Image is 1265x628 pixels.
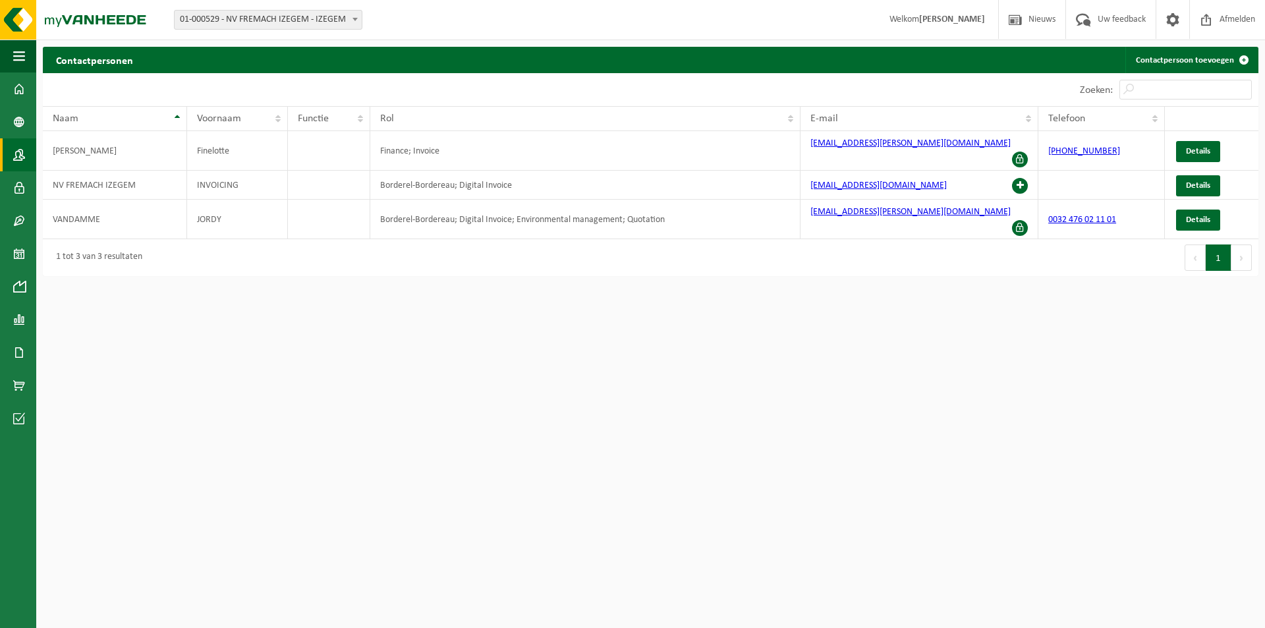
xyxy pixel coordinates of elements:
[1186,215,1210,224] span: Details
[1176,175,1220,196] a: Details
[187,171,288,200] td: INVOICING
[187,131,288,171] td: Finelotte
[187,200,288,239] td: JORDY
[1048,146,1120,156] a: [PHONE_NUMBER]
[810,181,947,190] a: [EMAIL_ADDRESS][DOMAIN_NAME]
[298,113,329,124] span: Functie
[810,113,838,124] span: E-mail
[43,171,187,200] td: NV FREMACH IZEGEM
[1186,181,1210,190] span: Details
[43,47,146,72] h2: Contactpersonen
[1185,244,1206,271] button: Previous
[49,246,142,270] div: 1 tot 3 van 3 resultaten
[370,171,801,200] td: Borderel-Bordereau; Digital Invoice
[810,138,1011,148] a: [EMAIL_ADDRESS][PERSON_NAME][DOMAIN_NAME]
[1176,141,1220,162] a: Details
[380,113,394,124] span: Rol
[53,113,78,124] span: Naam
[43,200,187,239] td: VANDAMME
[1206,244,1231,271] button: 1
[919,14,985,24] strong: [PERSON_NAME]
[1048,113,1085,124] span: Telefoon
[1048,215,1116,225] a: 0032 476 02 11 01
[1231,244,1252,271] button: Next
[175,11,362,29] span: 01-000529 - NV FREMACH IZEGEM - IZEGEM
[43,131,187,171] td: [PERSON_NAME]
[1186,147,1210,156] span: Details
[197,113,241,124] span: Voornaam
[1080,85,1113,96] label: Zoeken:
[810,207,1011,217] a: [EMAIL_ADDRESS][PERSON_NAME][DOMAIN_NAME]
[174,10,362,30] span: 01-000529 - NV FREMACH IZEGEM - IZEGEM
[1176,210,1220,231] a: Details
[370,200,801,239] td: Borderel-Bordereau; Digital Invoice; Environmental management; Quotation
[370,131,801,171] td: Finance; Invoice
[1125,47,1257,73] a: Contactpersoon toevoegen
